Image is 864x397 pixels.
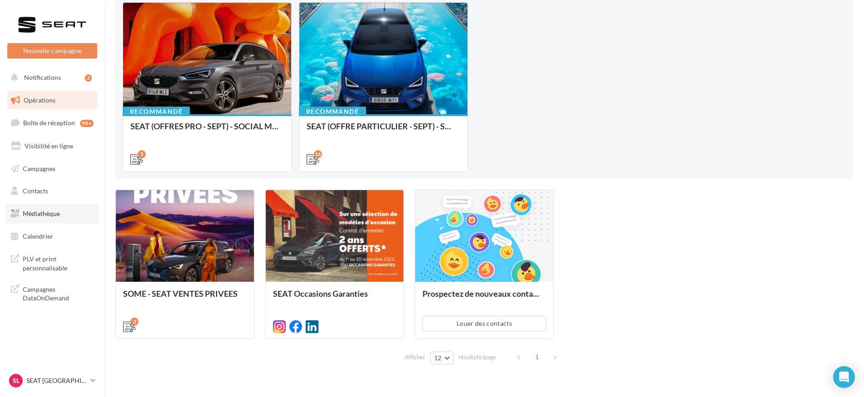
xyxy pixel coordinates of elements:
div: SOME - SEAT VENTES PRIVEES [123,289,247,307]
div: 3 [130,318,139,326]
button: Louer des contacts [422,316,546,331]
div: SEAT (OFFRE PARTICULIER - SEPT) - SOCIAL MEDIA [307,122,460,140]
span: Contacts [23,187,48,195]
span: Boîte de réception [23,119,75,127]
a: Visibilité en ligne [5,137,99,156]
div: Recommandé [123,107,190,117]
span: Calendrier [23,232,53,240]
a: Boîte de réception99+ [5,113,99,132]
div: SEAT Occasions Garanties [273,289,397,307]
span: Campagnes DataOnDemand [23,283,94,303]
div: 5 [138,150,146,158]
button: Notifications 3 [5,68,95,87]
div: Prospectez de nouveaux contacts [422,289,546,307]
span: Notifications [24,74,61,81]
a: PLV et print personnalisable [5,249,99,276]
div: Open Intercom Messenger [833,366,855,388]
span: PLV et print personnalisable [23,253,94,272]
span: Opérations [24,96,55,104]
span: résultats/page [458,353,496,362]
span: SL [13,376,20,385]
a: Campagnes [5,159,99,178]
a: Campagnes DataOnDemand [5,279,99,306]
div: 16 [314,150,322,158]
span: Visibilité en ligne [25,142,73,150]
a: Opérations [5,91,99,110]
span: Afficher [405,353,425,362]
span: 1 [530,350,544,364]
a: SL SEAT [GEOGRAPHIC_DATA] [7,372,97,389]
div: 99+ [80,120,94,127]
div: Recommandé [299,107,366,117]
span: Médiathèque [23,210,60,217]
button: 12 [430,352,453,364]
div: SEAT (OFFRES PRO - SEPT) - SOCIAL MEDIA [130,122,284,140]
span: 12 [434,354,442,362]
div: 3 [85,74,92,82]
button: Nouvelle campagne [7,43,97,59]
p: SEAT [GEOGRAPHIC_DATA] [26,376,87,385]
a: Médiathèque [5,204,99,223]
span: Campagnes [23,164,55,172]
a: Contacts [5,181,99,201]
a: Calendrier [5,227,99,246]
